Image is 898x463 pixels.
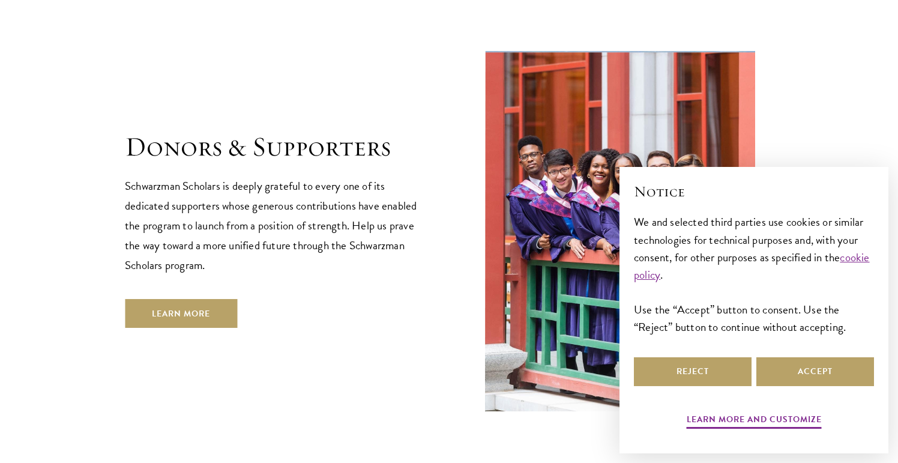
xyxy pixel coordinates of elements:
[687,412,822,431] button: Learn more and customize
[634,249,870,283] a: cookie policy
[634,213,874,335] div: We and selected third parties use cookies or similar technologies for technical purposes and, wit...
[125,130,425,164] h1: Donors & Supporters
[634,181,874,202] h2: Notice
[634,357,752,386] button: Reject
[756,357,874,386] button: Accept
[125,299,237,328] a: Learn More
[125,176,425,275] p: Schwarzman Scholars is deeply grateful to every one of its dedicated supporters whose generous co...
